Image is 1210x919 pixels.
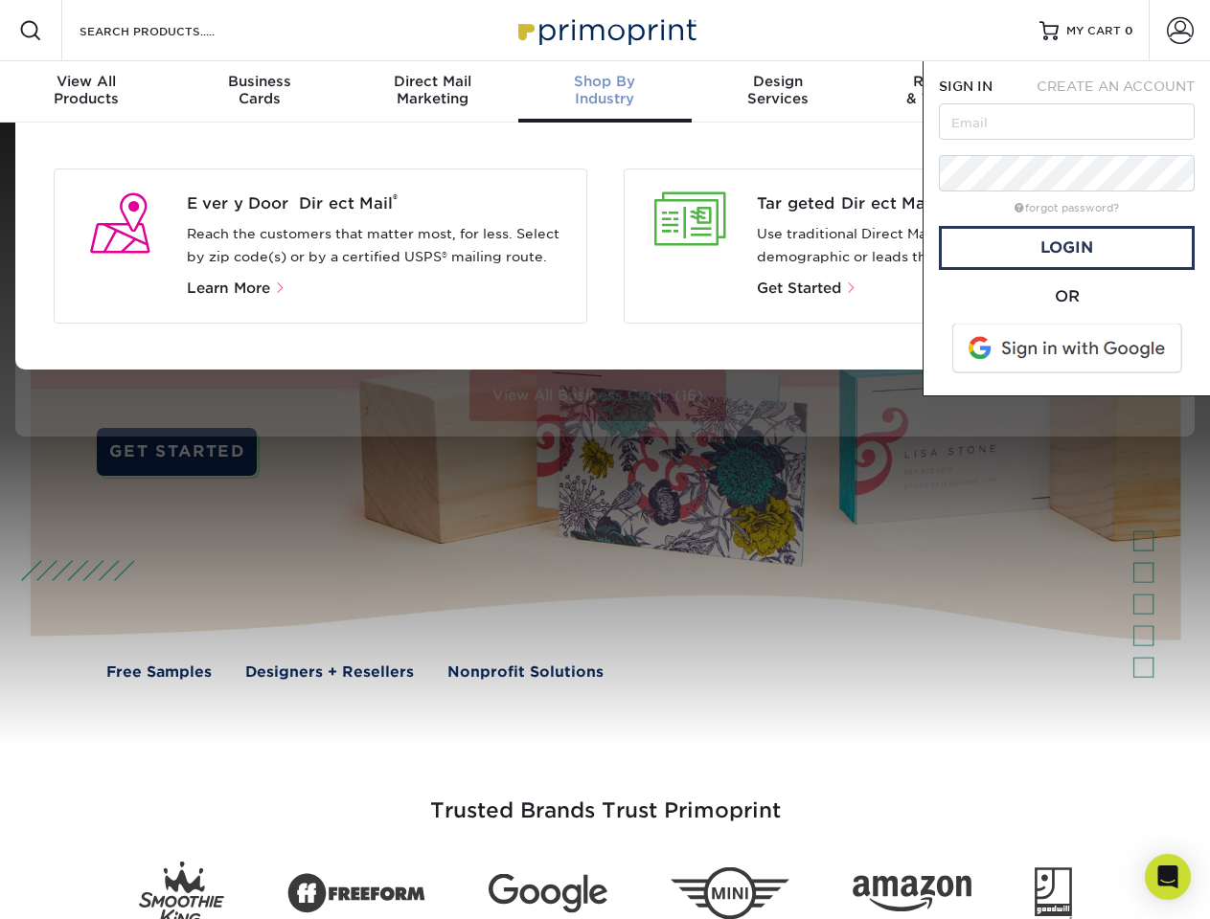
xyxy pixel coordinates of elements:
img: Google [489,874,607,913]
span: 0 [1125,24,1133,37]
span: Shop By [518,73,691,90]
a: Resources& Templates [864,61,1037,123]
div: Industry [518,73,691,107]
input: SEARCH PRODUCTS..... [78,19,264,42]
img: Primoprint [510,10,701,51]
img: Amazon [853,876,971,912]
a: forgot password? [1015,202,1119,214]
span: CREATE AN ACCOUNT [1037,78,1195,94]
iframe: Google Customer Reviews [5,861,163,912]
a: Direct MailMarketing [346,61,518,123]
div: Services [692,73,864,107]
span: Design [692,73,864,90]
span: Direct Mail [346,73,518,90]
div: & Templates [864,73,1037,107]
h3: Trusted Brands Trust Primoprint [45,752,1166,846]
a: DesignServices [692,61,864,123]
span: MY CART [1066,23,1121,39]
span: Resources [864,73,1037,90]
a: Login [939,226,1195,270]
div: Open Intercom Messenger [1145,854,1191,900]
img: Goodwill [1035,867,1072,919]
div: OR [939,285,1195,308]
div: Cards [172,73,345,107]
div: Marketing [346,73,518,107]
a: Shop ByIndustry [518,61,691,123]
input: Email [939,103,1195,140]
span: SIGN IN [939,78,993,94]
a: BusinessCards [172,61,345,123]
span: Business [172,73,345,90]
